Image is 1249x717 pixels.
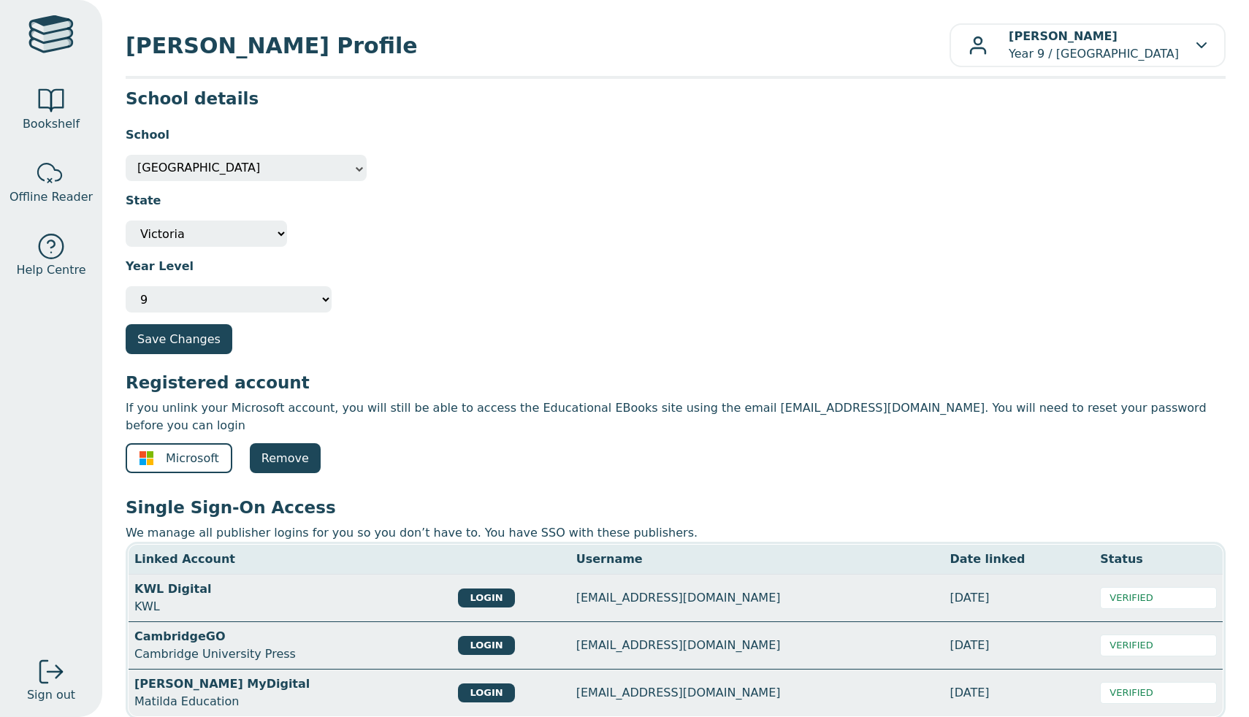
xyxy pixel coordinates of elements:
[126,88,1226,110] h3: School details
[944,575,1094,622] td: [DATE]
[126,192,161,210] label: State
[137,155,355,181] span: Mater Christi College
[23,115,80,133] span: Bookshelf
[1100,682,1217,704] div: VERIFIED
[126,29,950,62] span: [PERSON_NAME] Profile
[134,582,211,596] strong: KWL Digital
[458,636,514,655] button: LOGIN
[250,443,321,473] a: Remove
[458,588,514,607] button: LOGIN
[16,261,85,279] span: Help Centre
[570,622,944,670] td: [EMAIL_ADDRESS][DOMAIN_NAME]
[570,545,944,575] th: Username
[134,629,226,643] strong: CambridgeGO
[1009,28,1179,63] p: Year 9 / [GEOGRAPHIC_DATA]
[126,524,1226,542] p: We manage all publisher logins for you so you don’t have to. You have SSO with these publishers.
[944,670,1094,717] td: [DATE]
[1009,29,1118,43] b: [PERSON_NAME]
[1100,634,1217,656] div: VERIFIED
[129,545,452,575] th: Linked Account
[950,23,1226,67] button: [PERSON_NAME]Year 9 / [GEOGRAPHIC_DATA]
[944,622,1094,670] td: [DATE]
[139,450,154,466] img: ms-symbollockup_mssymbol_19.svg
[126,399,1226,434] p: If you unlink your Microsoft account, you will still be able to access the Educational EBooks sit...
[9,188,93,206] span: Offline Reader
[134,675,446,710] div: Matilda Education
[134,580,446,616] div: KWL
[944,545,1094,575] th: Date linked
[126,372,1226,394] h3: Registered account
[126,496,1226,518] h3: Single Sign-On Access
[570,575,944,622] td: [EMAIL_ADDRESS][DOMAIN_NAME]
[126,258,194,275] label: Year Level
[458,683,514,702] button: LOGIN
[166,450,219,467] span: Microsoft
[1100,587,1217,609] div: VERIFIED
[27,686,75,704] span: Sign out
[134,677,310,691] strong: [PERSON_NAME] MyDigital
[126,324,232,354] button: Save Changes
[570,670,944,717] td: [EMAIL_ADDRESS][DOMAIN_NAME]
[126,126,169,144] label: School
[134,628,446,663] div: Cambridge University Press
[1094,545,1223,575] th: Status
